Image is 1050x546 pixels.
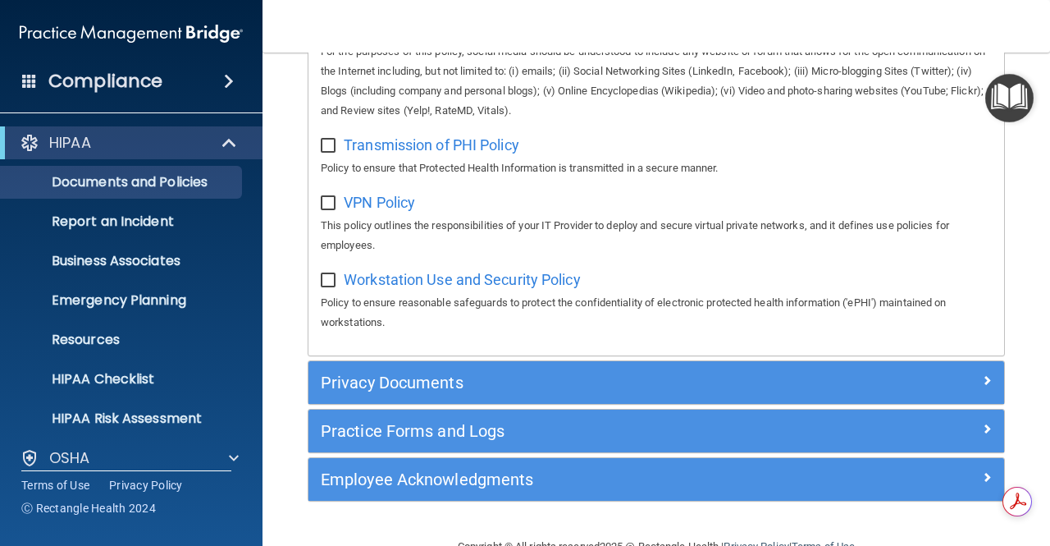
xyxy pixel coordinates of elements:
[21,500,156,516] span: Ⓒ Rectangle Health 2024
[21,477,89,493] a: Terms of Use
[48,70,162,93] h4: Compliance
[49,133,91,153] p: HIPAA
[11,332,235,348] p: Resources
[11,174,235,190] p: Documents and Policies
[344,136,519,154] span: Transmission of PHI Policy
[321,466,992,493] a: Employee Acknowledgments
[344,194,415,211] span: VPN Policy
[109,477,183,493] a: Privacy Policy
[321,470,818,489] h5: Employee Acknowledgments
[344,271,581,288] span: Workstation Use and Security Policy
[20,133,238,153] a: HIPAA
[321,418,992,444] a: Practice Forms and Logs
[321,293,992,333] p: Policy to ensure reasonable safeguards to protect the confidentiality of electronic protected hea...
[11,411,235,427] p: HIPAA Risk Assessment
[11,253,235,269] p: Business Associates
[11,292,235,309] p: Emergency Planning
[20,448,239,468] a: OSHA
[11,371,235,388] p: HIPAA Checklist
[321,369,992,396] a: Privacy Documents
[321,42,992,121] p: For the purposes of this policy, social media should be understood to include any website or foru...
[321,422,818,440] h5: Practice Forms and Logs
[985,74,1034,122] button: Open Resource Center
[49,448,90,468] p: OSHA
[321,158,992,178] p: Policy to ensure that Protected Health Information is transmitted in a secure manner.
[11,213,235,230] p: Report an Incident
[321,374,818,392] h5: Privacy Documents
[20,17,243,50] img: PMB logo
[321,216,992,255] p: This policy outlines the responsibilities of your IT Provider to deploy and secure virtual privat...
